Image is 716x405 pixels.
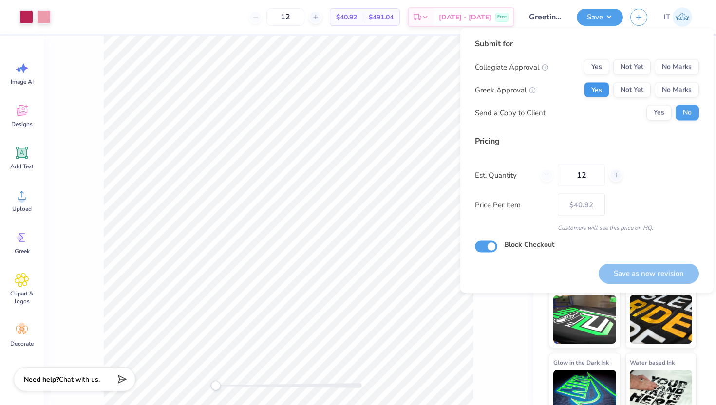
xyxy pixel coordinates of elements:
img: Metallic & Glitter Ink [630,295,693,344]
span: Glow in the Dark Ink [553,357,609,368]
label: Block Checkout [504,239,554,250]
span: Chat with us. [59,375,100,384]
button: Yes [584,59,609,75]
div: Pricing [475,135,699,147]
img: Neon Ink [553,295,616,344]
label: Est. Quantity [475,169,533,181]
div: Accessibility label [211,381,221,390]
input: – – [558,164,605,186]
span: Clipart & logos [6,290,38,305]
button: Not Yet [613,59,651,75]
input: – – [266,8,304,26]
label: Price Per Item [475,199,550,210]
button: No Marks [655,59,699,75]
button: Yes [584,82,609,98]
div: Collegiate Approval [475,61,548,73]
img: Ishwar Tiwari [673,7,692,27]
span: Greek [15,247,30,255]
button: Yes [646,105,672,121]
span: Water based Ink [630,357,675,368]
button: Save [577,9,623,26]
span: Upload [12,205,32,213]
button: No Marks [655,82,699,98]
span: $40.92 [336,12,357,22]
span: Designs [11,120,33,128]
strong: Need help? [24,375,59,384]
span: [DATE] - [DATE] [439,12,491,22]
span: $491.04 [369,12,394,22]
span: Image AI [11,78,34,86]
div: Send a Copy to Client [475,107,546,118]
a: IT [659,7,697,27]
button: No [676,105,699,121]
button: Not Yet [613,82,651,98]
div: Submit for [475,38,699,50]
span: Free [497,14,507,20]
div: Greek Approval [475,84,536,95]
div: Customers will see this price on HQ. [475,223,699,232]
span: Decorate [10,340,34,348]
span: Add Text [10,163,34,170]
input: Untitled Design [522,7,569,27]
span: IT [664,12,670,23]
